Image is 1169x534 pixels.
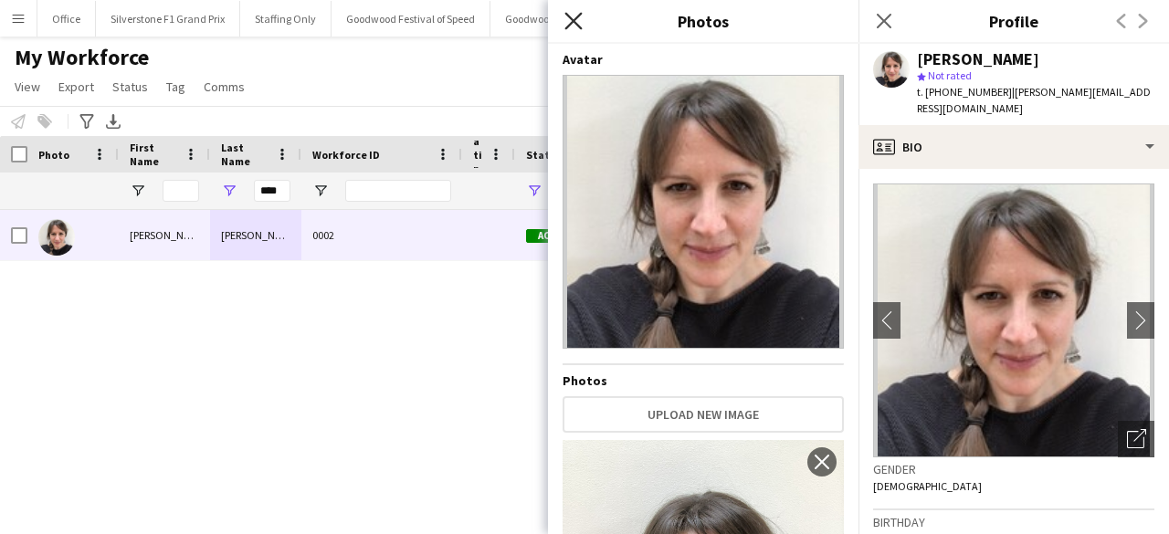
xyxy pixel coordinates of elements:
[204,79,245,95] span: Comms
[563,396,844,433] button: Upload new image
[526,229,583,243] span: Active
[490,1,606,37] button: Goodwood Revival
[163,180,199,202] input: First Name Filter Input
[51,75,101,99] a: Export
[254,180,290,202] input: Last Name Filter Input
[38,148,69,162] span: Photo
[58,79,94,95] span: Export
[159,75,193,99] a: Tag
[112,79,148,95] span: Status
[858,9,1169,33] h3: Profile
[312,148,380,162] span: Workforce ID
[928,68,972,82] span: Not rated
[96,1,240,37] button: Silverstone F1 Grand Prix
[38,219,75,256] img: Lisa Hundt Baxter
[917,85,1151,115] span: | [PERSON_NAME][EMAIL_ADDRESS][DOMAIN_NAME]
[196,75,252,99] a: Comms
[526,148,562,162] span: Status
[221,141,269,168] span: Last Name
[102,110,124,132] app-action-btn: Export XLSX
[1118,421,1154,457] div: Open photos pop-in
[345,180,451,202] input: Workforce ID Filter Input
[221,183,237,199] button: Open Filter Menu
[7,75,47,99] a: View
[873,479,982,493] span: [DEMOGRAPHIC_DATA]
[240,1,332,37] button: Staffing Only
[119,210,210,260] div: [PERSON_NAME]
[210,210,301,260] div: [PERSON_NAME]
[15,79,40,95] span: View
[873,183,1154,457] img: Crew avatar or photo
[473,120,482,189] span: Rating
[917,51,1039,68] div: [PERSON_NAME]
[917,85,1012,99] span: t. [PHONE_NUMBER]
[563,75,844,349] img: Crew avatar
[130,183,146,199] button: Open Filter Menu
[526,183,542,199] button: Open Filter Menu
[15,44,149,71] span: My Workforce
[873,514,1154,530] h3: Birthday
[37,1,96,37] button: Office
[873,461,1154,477] h3: Gender
[166,79,185,95] span: Tag
[105,75,155,99] a: Status
[312,183,329,199] button: Open Filter Menu
[563,51,844,68] h4: Avatar
[130,141,177,168] span: First Name
[563,372,844,389] h4: Photos
[332,1,490,37] button: Goodwood Festival of Speed
[858,125,1169,169] div: Bio
[548,9,858,33] h3: Photos
[301,210,462,260] div: 0002
[76,110,98,132] app-action-btn: Advanced filters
